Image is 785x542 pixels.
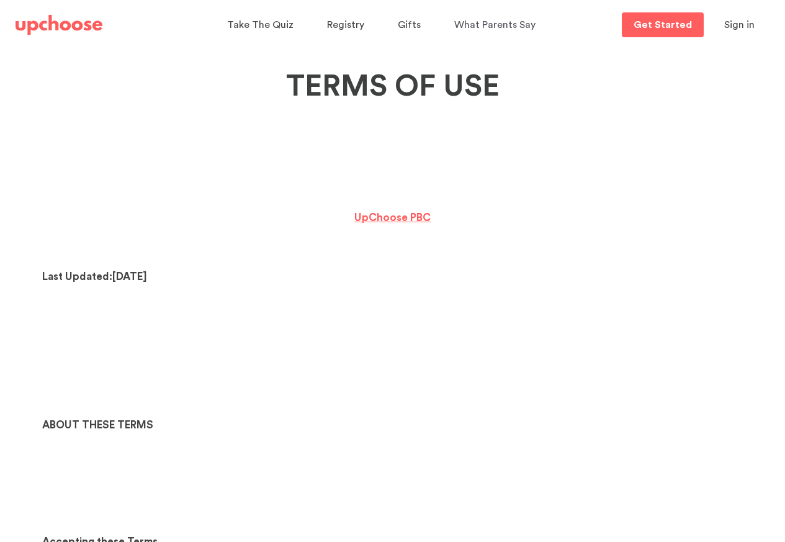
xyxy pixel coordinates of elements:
strong: ABOUT THESE TERMS [42,420,153,430]
strong: Last Updated: [42,271,112,282]
button: Sign in [709,12,770,37]
img: UpChoose [16,15,102,35]
p: Get Started [634,20,692,30]
span: Registry [327,20,364,30]
span: Gifts [398,20,421,30]
a: What Parents Say [454,13,539,37]
strong: TERMS OF USE [286,71,500,101]
u: UpChoose PBC [354,212,431,223]
a: Gifts [398,13,424,37]
a: Take The Quiz [227,13,297,37]
a: Get Started [622,12,704,37]
a: Registry [327,13,368,37]
span: [DATE] [112,271,147,282]
a: UpChoose [16,12,102,38]
span: Sign in [724,20,755,30]
span: What Parents Say [454,20,536,30]
span: Take The Quiz [227,20,294,30]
